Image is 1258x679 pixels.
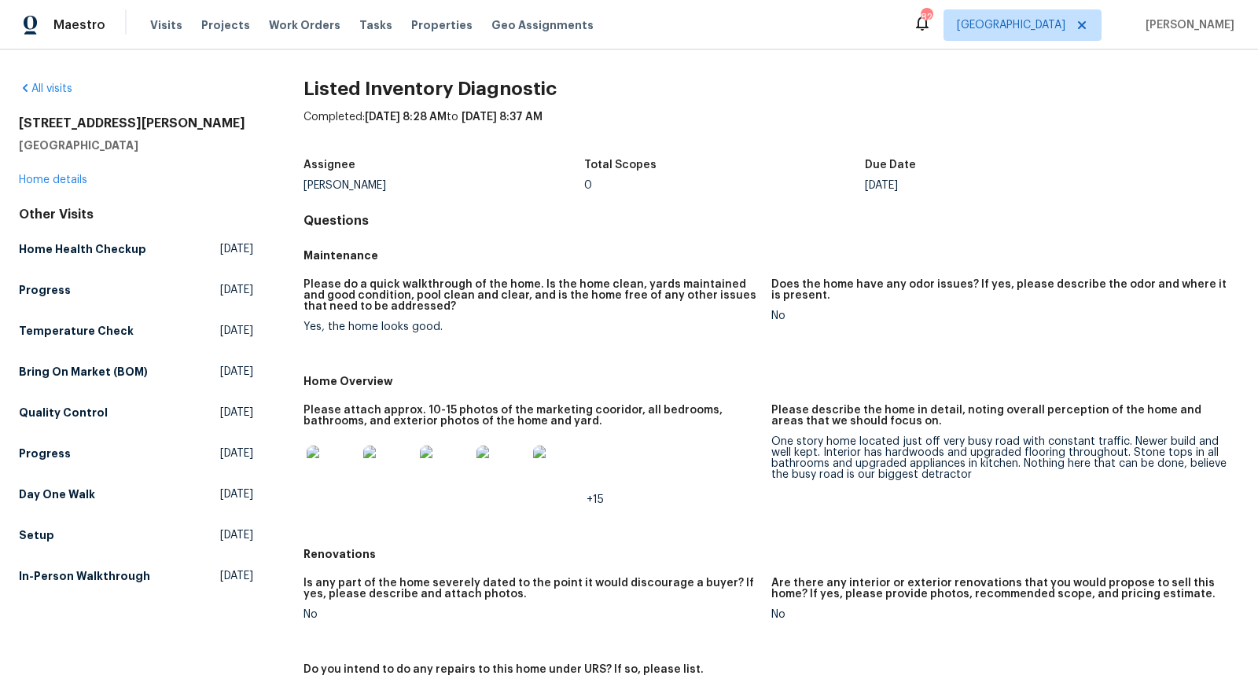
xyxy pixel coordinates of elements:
[359,20,392,31] span: Tasks
[19,83,72,94] a: All visits
[220,446,253,461] span: [DATE]
[19,446,71,461] h5: Progress
[220,323,253,339] span: [DATE]
[303,664,704,675] h5: Do you intend to do any repairs to this home under URS? If so, please list.
[201,17,250,33] span: Projects
[19,235,253,263] a: Home Health Checkup[DATE]
[220,282,253,298] span: [DATE]
[19,116,253,131] h2: [STREET_ADDRESS][PERSON_NAME]
[19,527,54,543] h5: Setup
[584,180,865,191] div: 0
[303,546,1239,562] h5: Renovations
[269,17,340,33] span: Work Orders
[365,112,447,123] span: [DATE] 8:28 AM
[19,521,253,549] a: Setup[DATE]
[303,373,1239,389] h5: Home Overview
[19,282,71,298] h5: Progress
[771,310,1227,321] div: No
[303,160,355,171] h5: Assignee
[220,568,253,584] span: [DATE]
[957,17,1065,33] span: [GEOGRAPHIC_DATA]
[303,248,1239,263] h5: Maintenance
[771,405,1227,427] h5: Please describe the home in detail, noting overall perception of the home and areas that we shoul...
[19,398,253,427] a: Quality Control[DATE]
[19,138,253,153] h5: [GEOGRAPHIC_DATA]
[220,527,253,543] span: [DATE]
[220,364,253,380] span: [DATE]
[865,160,916,171] h5: Due Date
[19,486,95,502] h5: Day One Walk
[303,109,1239,150] div: Completed: to
[19,207,253,222] div: Other Visits
[771,609,1227,620] div: No
[19,364,148,380] h5: Bring On Market (BOM)
[19,174,87,185] a: Home details
[771,436,1227,480] div: One story home located just off very busy road with constant traffic. Newer build and well kept. ...
[865,180,1146,191] div: [DATE]
[411,17,473,33] span: Properties
[19,358,253,386] a: Bring On Market (BOM)[DATE]
[303,81,1239,97] h2: Listed Inventory Diagnostic
[19,323,134,339] h5: Temperature Check
[19,568,150,584] h5: In-Person Walkthrough
[1139,17,1234,33] span: [PERSON_NAME]
[303,578,759,600] h5: Is any part of the home severely dated to the point it would discourage a buyer? If yes, please d...
[303,405,759,427] h5: Please attach approx. 10-15 photos of the marketing cooridor, all bedrooms, bathrooms, and exteri...
[921,9,932,25] div: 82
[220,486,253,502] span: [DATE]
[771,279,1227,301] h5: Does the home have any odor issues? If yes, please describe the odor and where it is present.
[462,112,543,123] span: [DATE] 8:37 AM
[303,180,584,191] div: [PERSON_NAME]
[19,241,146,257] h5: Home Health Checkup
[19,562,253,590] a: In-Person Walkthrough[DATE]
[303,279,759,312] h5: Please do a quick walkthrough of the home. Is the home clean, yards maintained and good condition...
[303,321,759,332] div: Yes, the home looks good.
[587,494,604,505] span: +15
[220,405,253,420] span: [DATE]
[491,17,594,33] span: Geo Assignments
[19,276,253,304] a: Progress[DATE]
[771,578,1227,600] h5: Are there any interior or exterior renovations that you would propose to sell this home? If yes, ...
[19,480,253,508] a: Day One Walk[DATE]
[303,609,759,620] div: No
[150,17,182,33] span: Visits
[584,160,657,171] h5: Total Scopes
[303,213,1239,229] h4: Questions
[53,17,105,33] span: Maestro
[19,317,253,345] a: Temperature Check[DATE]
[19,405,108,420] h5: Quality Control
[19,439,253,468] a: Progress[DATE]
[220,241,253,257] span: [DATE]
